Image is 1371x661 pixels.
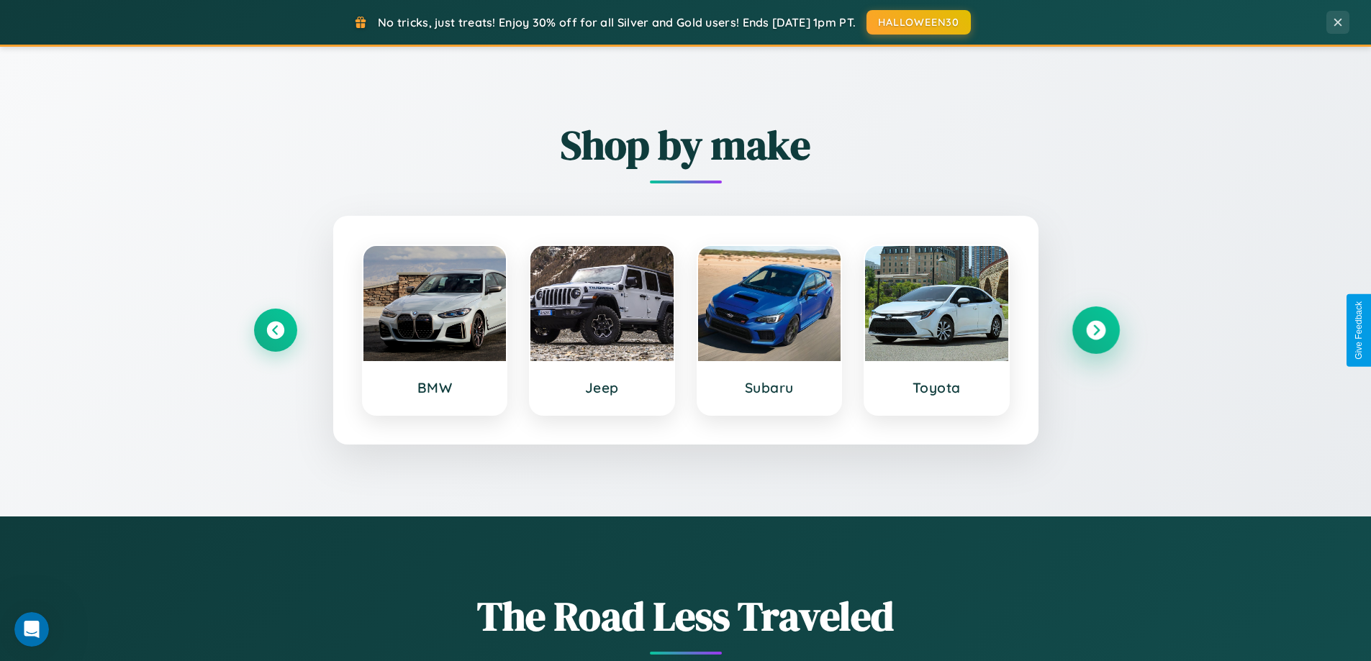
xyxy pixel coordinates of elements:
h3: Subaru [712,379,827,396]
h3: BMW [378,379,492,396]
h1: The Road Less Traveled [254,588,1118,644]
h3: Jeep [545,379,659,396]
span: No tricks, just treats! Enjoy 30% off for all Silver and Gold users! Ends [DATE] 1pm PT. [378,15,856,29]
iframe: Intercom live chat [14,612,49,647]
h2: Shop by make [254,117,1118,173]
h3: Toyota [879,379,994,396]
button: HALLOWEEN30 [867,10,971,35]
div: Give Feedback [1354,301,1364,360]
